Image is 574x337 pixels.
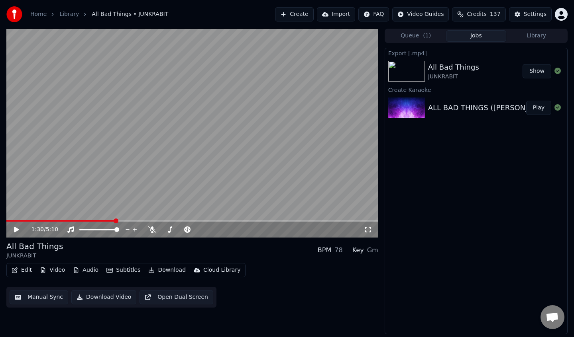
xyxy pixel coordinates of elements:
[385,85,567,94] div: Create Karaoke
[31,226,44,234] span: 1:30
[334,245,342,255] div: 78
[140,290,213,304] button: Open Dual Screen
[6,6,22,22] img: youka
[524,10,546,18] div: Settings
[59,10,79,18] a: Library
[103,265,143,276] button: Subtitles
[8,265,35,276] button: Edit
[71,290,136,304] button: Download Video
[386,30,446,42] button: Queue
[352,245,364,255] div: Key
[467,10,486,18] span: Credits
[523,64,551,78] button: Show
[506,30,566,42] button: Library
[385,48,567,58] div: Export [.mp4]
[446,30,506,42] button: Jobs
[392,7,449,21] button: Video Guides
[6,241,63,252] div: All Bad Things
[145,265,189,276] button: Download
[428,73,479,81] div: JUNKRABIT
[30,10,168,18] nav: breadcrumb
[70,265,102,276] button: Audio
[317,7,355,21] button: Import
[10,290,68,304] button: Manual Sync
[31,226,51,234] div: /
[526,101,551,115] button: Play
[423,32,431,40] span: ( 1 )
[452,7,505,21] button: Credits137
[318,245,331,255] div: BPM
[37,265,68,276] button: Video
[509,7,552,21] button: Settings
[541,305,564,329] div: Open chat
[92,10,168,18] span: All Bad Things • JUNKRABIT
[358,7,389,21] button: FAQ
[203,266,240,274] div: Cloud Library
[46,226,58,234] span: 5:10
[275,7,314,21] button: Create
[490,10,501,18] span: 137
[30,10,47,18] a: Home
[6,252,63,260] div: JUNKRABIT
[428,62,479,73] div: All Bad Things
[367,245,378,255] div: Gm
